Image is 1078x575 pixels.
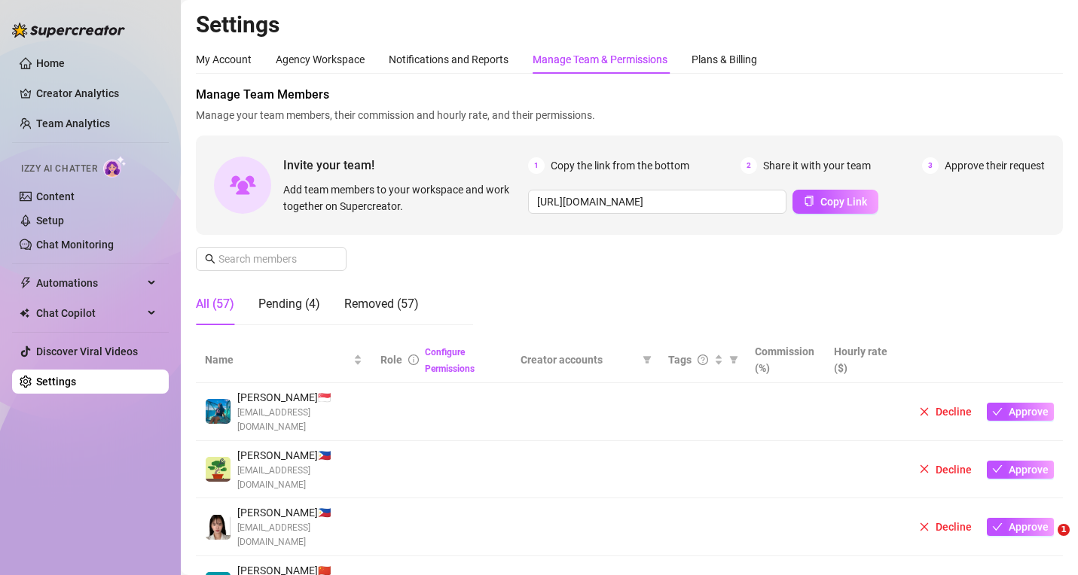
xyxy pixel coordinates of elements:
[196,107,1063,123] span: Manage your team members, their commission and hourly rate, and their permissions.
[237,521,362,549] span: [EMAIL_ADDRESS][DOMAIN_NAME]
[205,351,350,368] span: Name
[987,403,1054,421] button: Approve
[729,355,738,364] span: filter
[21,162,97,176] span: Izzy AI Chatter
[992,522,1003,532] span: check
[919,464,930,474] span: close
[922,157,939,174] span: 3
[945,157,1045,174] span: Approve their request
[533,51,667,68] div: Manage Team & Permissions
[237,447,362,464] span: [PERSON_NAME] 🇵🇭
[919,522,930,532] span: close
[1009,521,1049,533] span: Approve
[36,214,64,227] a: Setup
[551,157,689,174] span: Copy the link from the bottom
[196,11,1063,39] h2: Settings
[936,521,972,533] span: Decline
[196,51,252,68] div: My Account
[746,337,825,383] th: Commission (%)
[258,295,320,313] div: Pending (4)
[36,345,138,357] a: Discover Viral Videos
[528,157,545,174] span: 1
[380,354,402,366] span: Role
[692,51,757,68] div: Plans & Billing
[1009,464,1049,476] span: Approve
[36,57,65,69] a: Home
[820,196,867,208] span: Copy Link
[36,301,143,325] span: Chat Copilot
[196,337,371,383] th: Name
[36,81,157,105] a: Creator Analytics
[792,190,878,214] button: Copy Link
[237,504,362,521] span: [PERSON_NAME] 🇵🇭
[36,190,75,202] a: Content
[913,403,978,421] button: Decline
[206,515,231,540] img: Anne Margarett Rodriguez
[913,461,978,479] button: Decline
[987,461,1054,479] button: Approve
[1058,524,1070,536] span: 1
[698,354,708,365] span: question-circle
[206,457,231,482] img: Juan Mutya
[283,156,528,175] span: Invite your team!
[804,196,814,206] span: copy
[196,295,234,313] div: All (57)
[425,347,475,374] a: Configure Permissions
[276,51,365,68] div: Agency Workspace
[408,354,419,365] span: info-circle
[913,518,978,536] button: Decline
[12,23,125,38] img: logo-BBDzfeDw.svg
[237,389,362,406] span: [PERSON_NAME] 🇸🇬
[218,251,325,267] input: Search members
[992,464,1003,474] span: check
[987,518,1054,536] button: Approve
[389,51,508,68] div: Notifications and Reports
[668,351,692,368] span: Tags
[1009,406,1049,418] span: Approve
[103,156,127,178] img: AI Chatter
[36,271,143,295] span: Automations
[521,351,637,368] span: Creator accounts
[741,157,757,174] span: 2
[344,295,419,313] div: Removed (57)
[936,406,972,418] span: Decline
[206,399,231,424] img: Haydee Joy Gentiles
[1027,524,1063,560] iframe: Intercom live chat
[36,117,110,129] a: Team Analytics
[36,376,76,388] a: Settings
[726,348,741,371] span: filter
[825,337,904,383] th: Hourly rate ($)
[640,348,655,371] span: filter
[936,464,972,476] span: Decline
[20,308,29,318] img: Chat Copilot
[196,86,1063,104] span: Manage Team Members
[643,355,652,364] span: filter
[283,181,522,214] span: Add team members to your workspace and work together on Supercreator.
[237,464,362,492] span: [EMAIL_ADDRESS][DOMAIN_NAME]
[36,239,114,251] a: Chat Monitoring
[919,406,930,417] span: close
[763,157,871,174] span: Share it with your team
[992,406,1003,417] span: check
[205,254,215,264] span: search
[237,406,362,434] span: [EMAIL_ADDRESS][DOMAIN_NAME]
[20,277,32,289] span: thunderbolt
